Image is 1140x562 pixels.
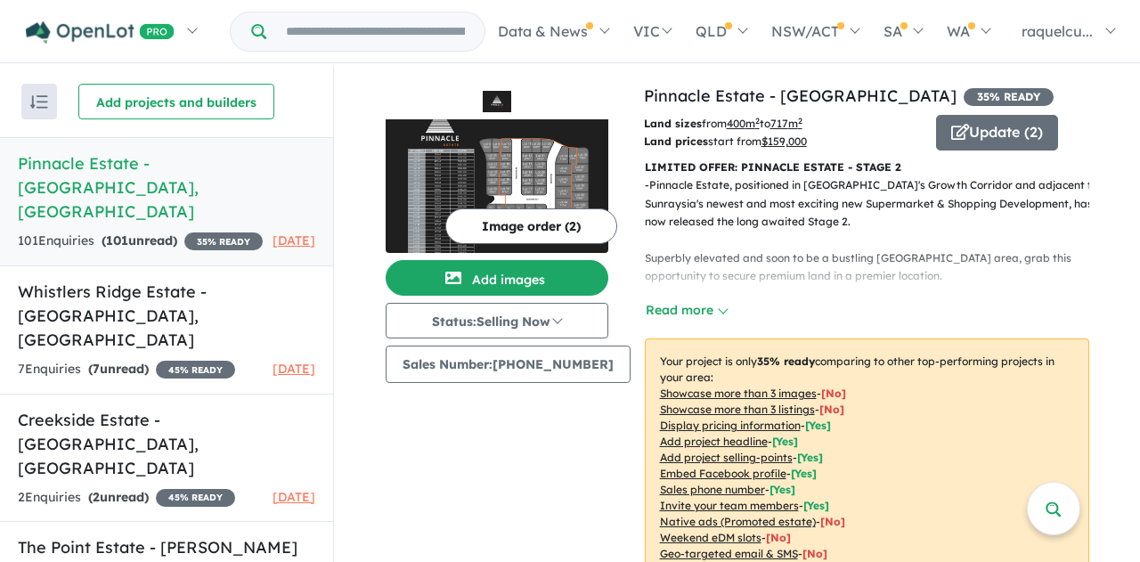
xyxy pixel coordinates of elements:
span: [ Yes ] [803,499,829,512]
span: [ No ] [821,387,846,400]
u: Add project selling-points [660,451,793,464]
span: [ Yes ] [805,419,831,432]
b: Land sizes [644,117,702,130]
p: start from [644,133,923,151]
h5: Creekside Estate - [GEOGRAPHIC_DATA] , [GEOGRAPHIC_DATA] [18,408,315,480]
span: [No] [802,547,827,560]
button: Add projects and builders [78,84,274,119]
strong: ( unread) [102,232,177,248]
h5: Whistlers Ridge Estate - [GEOGRAPHIC_DATA] , [GEOGRAPHIC_DATA] [18,280,315,352]
u: Native ads (Promoted estate) [660,515,816,528]
span: [ Yes ] [791,467,817,480]
div: 7 Enquir ies [18,359,235,380]
span: [ Yes ] [772,435,798,448]
u: 717 m [770,117,802,130]
p: LIMITED OFFER: PINNACLE ESTATE - STAGE 2 [645,159,1089,176]
span: 101 [106,232,128,248]
span: [ Yes ] [797,451,823,464]
u: Showcase more than 3 listings [660,403,815,416]
strong: ( unread) [88,489,149,505]
button: Add images [386,260,608,296]
span: 35 % READY [184,232,263,250]
button: Update (2) [936,115,1058,151]
u: Sales phone number [660,483,765,496]
sup: 2 [755,116,760,126]
span: 7 [93,361,100,377]
span: [No] [766,531,791,544]
strong: ( unread) [88,361,149,377]
input: Try estate name, suburb, builder or developer [270,12,481,51]
span: [ Yes ] [769,483,795,496]
img: Pinnacle Estate - Mildura [386,119,608,253]
b: Land prices [644,134,708,148]
span: to [760,117,802,130]
u: Showcase more than 3 images [660,387,817,400]
u: Embed Facebook profile [660,467,786,480]
span: 45 % READY [156,489,235,507]
u: Invite your team members [660,499,799,512]
u: $ 159,000 [761,134,807,148]
span: [DATE] [273,232,315,248]
img: Pinnacle Estate - Mildura Logo [393,91,601,112]
sup: 2 [798,116,802,126]
a: Pinnacle Estate - Mildura LogoPinnacle Estate - Mildura [386,84,608,253]
p: - Pinnacle Estate, positioned in [GEOGRAPHIC_DATA]'s Growth Corridor and adjacent to Sunraysia's ... [645,176,1103,358]
div: 2 Enquir ies [18,487,235,509]
img: sort.svg [30,95,48,109]
span: raquelcu... [1022,22,1093,40]
button: Image order (2) [445,208,617,244]
span: [No] [820,515,845,528]
u: 400 m [727,117,760,130]
b: 35 % ready [757,354,815,368]
h5: Pinnacle Estate - [GEOGRAPHIC_DATA] , [GEOGRAPHIC_DATA] [18,151,315,224]
span: [DATE] [273,489,315,505]
a: Pinnacle Estate - [GEOGRAPHIC_DATA] [644,86,957,106]
p: from [644,115,923,133]
button: Read more [645,300,729,321]
u: Add project headline [660,435,768,448]
img: Openlot PRO Logo White [26,21,175,44]
u: Weekend eDM slots [660,531,761,544]
span: 2 [93,489,100,505]
span: [ No ] [819,403,844,416]
span: 45 % READY [156,361,235,379]
span: [DATE] [273,361,315,377]
button: Sales Number:[PHONE_NUMBER] [386,346,631,383]
u: Geo-targeted email & SMS [660,547,798,560]
button: Status:Selling Now [386,303,608,338]
div: 101 Enquir ies [18,231,263,252]
u: Display pricing information [660,419,801,432]
span: 35 % READY [964,88,1054,106]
